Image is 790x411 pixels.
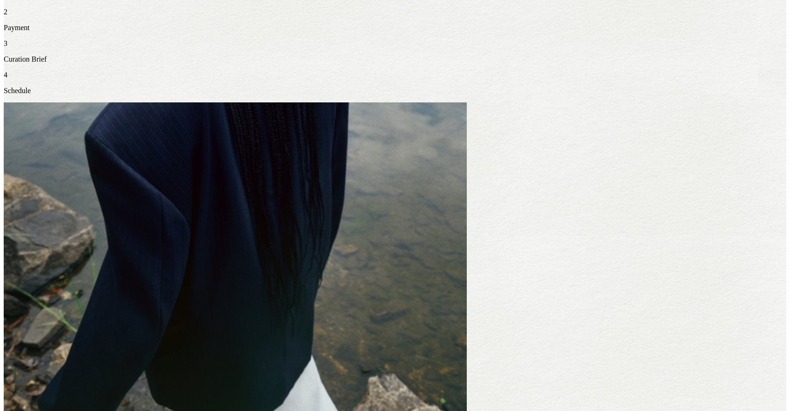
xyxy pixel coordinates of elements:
span: 2 [4,8,7,16]
p: Schedule [4,87,786,95]
span: 3 [4,39,7,47]
p: Curation Brief [4,55,786,63]
p: Payment [4,24,786,32]
span: 4 [4,71,7,79]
